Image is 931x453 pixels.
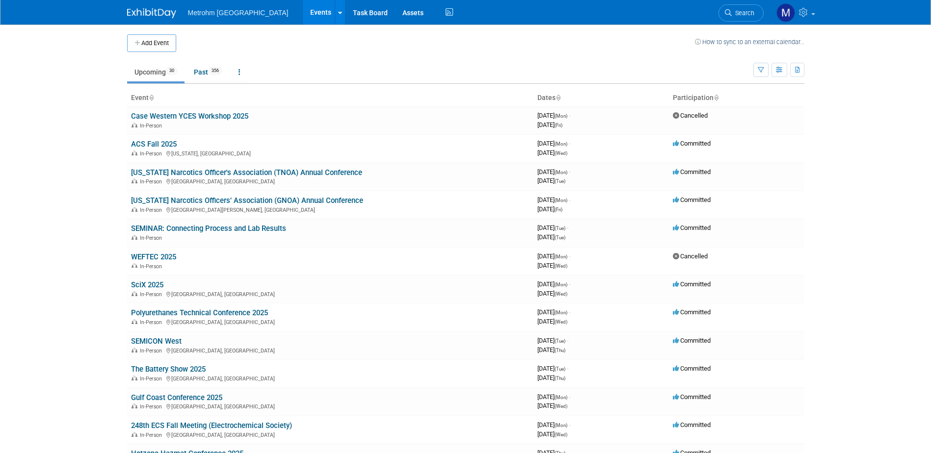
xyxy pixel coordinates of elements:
[131,177,530,185] div: [GEOGRAPHIC_DATA], [GEOGRAPHIC_DATA]
[537,290,567,297] span: [DATE]
[537,430,567,438] span: [DATE]
[132,178,137,183] img: In-Person Event
[555,282,567,287] span: (Mon)
[555,366,565,372] span: (Tue)
[131,224,286,233] a: SEMINAR: Connecting Process and Lab Results
[140,263,165,270] span: In-Person
[567,365,568,372] span: -
[140,432,165,438] span: In-Person
[555,226,565,231] span: (Tue)
[537,421,570,428] span: [DATE]
[569,280,570,288] span: -
[537,393,570,401] span: [DATE]
[537,140,570,147] span: [DATE]
[533,90,669,106] th: Dates
[131,430,530,438] div: [GEOGRAPHIC_DATA], [GEOGRAPHIC_DATA]
[695,38,804,46] a: How to sync to an external calendar...
[127,8,176,18] img: ExhibitDay
[131,365,206,374] a: The Battery Show 2025
[537,196,570,203] span: [DATE]
[132,151,137,155] img: In-Person Event
[140,403,165,410] span: In-Person
[673,252,708,260] span: Cancelled
[140,291,165,298] span: In-Person
[714,94,718,101] a: Sort by Participation Type
[537,168,570,176] span: [DATE]
[131,402,530,410] div: [GEOGRAPHIC_DATA], [GEOGRAPHIC_DATA]
[131,168,362,177] a: [US_STATE] Narcotics Officer's Association (TNOA) Annual Conference
[673,168,711,176] span: Committed
[555,395,567,400] span: (Mon)
[567,224,568,231] span: -
[127,90,533,106] th: Event
[131,337,182,346] a: SEMICON West
[140,207,165,213] span: In-Person
[132,263,137,268] img: In-Person Event
[132,123,137,127] img: In-Person Event
[569,112,570,119] span: -
[555,403,567,409] span: (Wed)
[537,121,562,128] span: [DATE]
[131,140,177,149] a: ACS Fall 2025
[556,94,560,101] a: Sort by Start Date
[732,9,754,17] span: Search
[131,421,292,430] a: 248th ECS Fall Meeting (Electrochemical Society)
[140,178,165,185] span: In-Person
[131,374,530,382] div: [GEOGRAPHIC_DATA], [GEOGRAPHIC_DATA]
[555,310,567,315] span: (Mon)
[132,319,137,324] img: In-Person Event
[555,423,567,428] span: (Mon)
[537,205,562,213] span: [DATE]
[132,207,137,212] img: In-Person Event
[166,67,177,75] span: 30
[127,34,176,52] button: Add Event
[537,318,567,325] span: [DATE]
[555,235,565,240] span: (Tue)
[673,337,711,344] span: Committed
[131,308,268,317] a: Polyurethanes Technical Conference 2025
[555,141,567,147] span: (Mon)
[140,123,165,129] span: In-Person
[567,337,568,344] span: -
[537,308,570,316] span: [DATE]
[569,393,570,401] span: -
[132,348,137,352] img: In-Person Event
[140,348,165,354] span: In-Person
[131,112,248,121] a: Case Western YCES Workshop 2025
[537,252,570,260] span: [DATE]
[673,393,711,401] span: Committed
[555,348,565,353] span: (Thu)
[132,403,137,408] img: In-Person Event
[537,374,565,381] span: [DATE]
[718,4,764,22] a: Search
[776,3,795,22] img: Michelle Simoes
[569,168,570,176] span: -
[673,308,711,316] span: Committed
[555,170,567,175] span: (Mon)
[188,9,289,17] span: Metrohm [GEOGRAPHIC_DATA]
[569,421,570,428] span: -
[555,319,567,325] span: (Wed)
[537,262,567,269] span: [DATE]
[673,196,711,203] span: Committed
[131,318,530,326] div: [GEOGRAPHIC_DATA], [GEOGRAPHIC_DATA]
[537,233,565,241] span: [DATE]
[555,113,567,119] span: (Mon)
[555,254,567,259] span: (Mon)
[569,140,570,147] span: -
[569,252,570,260] span: -
[537,337,568,344] span: [DATE]
[555,432,567,437] span: (Wed)
[569,308,570,316] span: -
[132,376,137,380] img: In-Person Event
[127,63,185,81] a: Upcoming30
[673,365,711,372] span: Committed
[131,149,530,157] div: [US_STATE], [GEOGRAPHIC_DATA]
[673,112,708,119] span: Cancelled
[140,319,165,326] span: In-Person
[555,338,565,344] span: (Tue)
[673,280,711,288] span: Committed
[131,290,530,298] div: [GEOGRAPHIC_DATA], [GEOGRAPHIC_DATA]
[131,205,530,213] div: [GEOGRAPHIC_DATA][PERSON_NAME], [GEOGRAPHIC_DATA]
[186,63,229,81] a: Past356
